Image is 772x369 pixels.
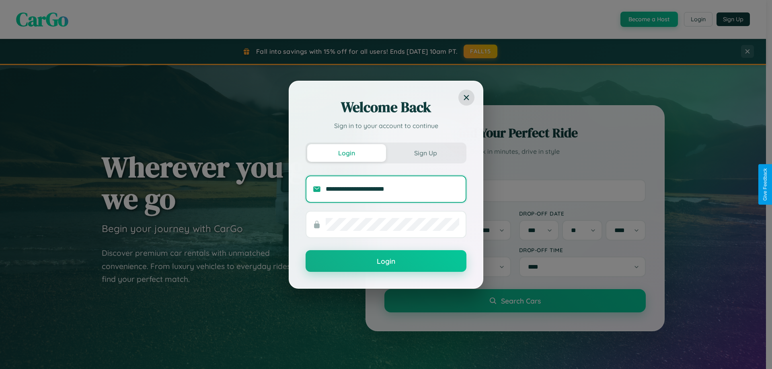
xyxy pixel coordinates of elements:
[306,98,466,117] h2: Welcome Back
[306,250,466,272] button: Login
[762,168,768,201] div: Give Feedback
[386,144,465,162] button: Sign Up
[307,144,386,162] button: Login
[306,121,466,130] p: Sign in to your account to continue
